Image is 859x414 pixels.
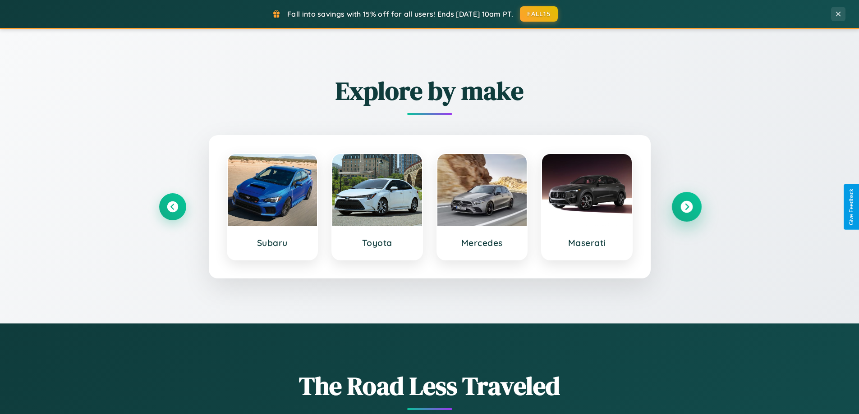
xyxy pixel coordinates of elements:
[341,237,413,248] h3: Toyota
[446,237,518,248] h3: Mercedes
[520,6,558,22] button: FALL15
[237,237,308,248] h3: Subaru
[159,73,700,108] h2: Explore by make
[159,369,700,403] h1: The Road Less Traveled
[551,237,623,248] h3: Maserati
[287,9,513,18] span: Fall into savings with 15% off for all users! Ends [DATE] 10am PT.
[848,189,854,225] div: Give Feedback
